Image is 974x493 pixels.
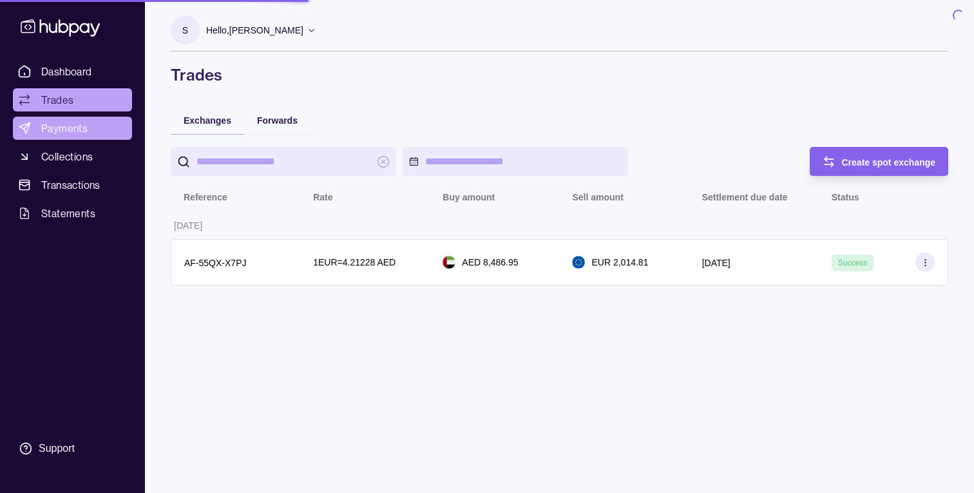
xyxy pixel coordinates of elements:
p: Hello, [PERSON_NAME] [206,23,303,37]
p: Settlement due date [702,192,788,202]
span: Collections [41,149,93,164]
p: Reference [184,192,227,202]
button: Create spot exchange [810,147,949,176]
a: Transactions [13,173,132,197]
a: Collections [13,145,132,168]
span: Trades [41,92,73,108]
p: [DATE] [174,220,202,231]
input: search [196,147,370,176]
span: Success [838,258,867,267]
span: Dashboard [41,64,92,79]
a: Dashboard [13,60,132,83]
span: Create spot exchange [842,157,936,168]
a: Support [13,435,132,462]
p: 1 EUR = 4.21228 AED [313,255,396,269]
span: Exchanges [184,115,231,126]
p: AF-55QX-X7PJ [184,258,246,268]
span: Forwards [257,115,298,126]
p: [DATE] [702,258,730,268]
div: Support [39,441,75,456]
a: Statements [13,202,132,225]
p: Sell amount [572,192,623,202]
h1: Trades [171,64,948,85]
a: Trades [13,88,132,111]
p: Buy amount [443,192,495,202]
img: ae [443,256,455,269]
p: S [182,23,188,37]
p: Status [832,192,859,202]
p: AED 8,486.95 [462,255,518,269]
p: Rate [313,192,332,202]
span: Statements [41,206,95,221]
span: Transactions [41,177,100,193]
a: Payments [13,117,132,140]
span: Payments [41,121,88,136]
img: eu [572,256,585,269]
p: EUR 2,014.81 [591,255,648,269]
